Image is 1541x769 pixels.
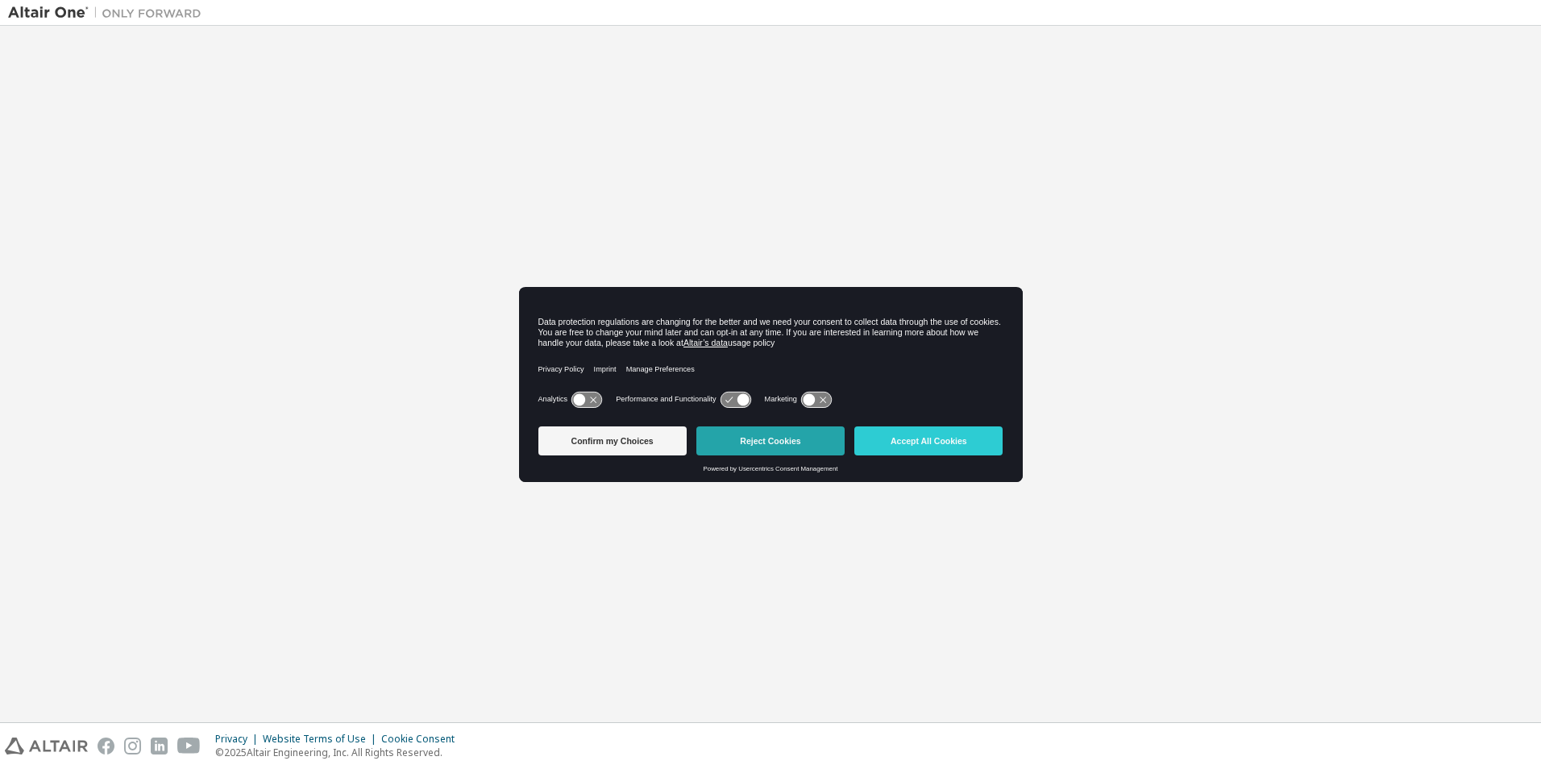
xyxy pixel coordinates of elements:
[8,5,210,21] img: Altair One
[381,733,464,746] div: Cookie Consent
[263,733,381,746] div: Website Terms of Use
[5,738,88,754] img: altair_logo.svg
[98,738,114,754] img: facebook.svg
[215,746,464,759] p: © 2025 Altair Engineering, Inc. All Rights Reserved.
[177,738,201,754] img: youtube.svg
[215,733,263,746] div: Privacy
[124,738,141,754] img: instagram.svg
[151,738,168,754] img: linkedin.svg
